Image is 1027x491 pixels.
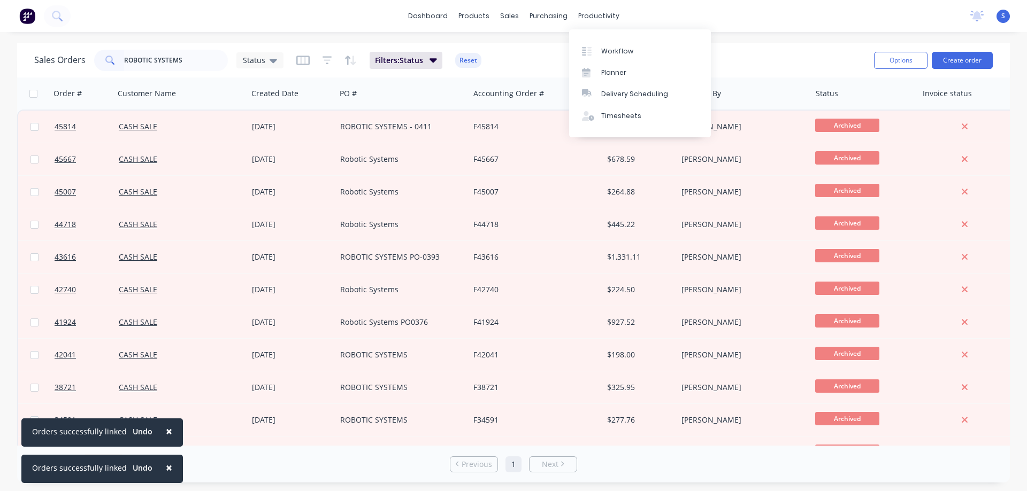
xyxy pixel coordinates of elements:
div: Robotic Systems [340,186,459,197]
div: Workflow [601,46,633,56]
span: × [166,424,172,439]
div: [DATE] [252,349,332,360]
span: 45667 [55,154,76,165]
div: [PERSON_NAME] [681,415,800,425]
a: Previous page [450,459,497,470]
div: [DATE] [252,186,332,197]
div: purchasing [524,8,573,24]
div: productivity [573,8,625,24]
a: CASH SALE [119,186,157,197]
div: Status [816,88,838,99]
div: F44718 [473,219,592,230]
div: $198.00 [607,349,670,360]
span: 45814 [55,121,76,132]
span: Archived [815,445,879,458]
div: F45007 [473,186,592,197]
span: Archived [815,151,879,165]
button: Reset [455,53,481,68]
div: [PERSON_NAME] [681,154,800,165]
div: $224.50 [607,284,670,295]
div: Delivery Scheduling [601,89,668,99]
span: 42740 [55,284,76,295]
a: Page 1 is your current page [505,456,522,472]
div: $277.76 [607,415,670,425]
div: [PERSON_NAME] [681,186,800,197]
div: Robotic Systems [340,154,459,165]
a: dashboard [403,8,453,24]
div: $264.88 [607,186,670,197]
a: 44718 [55,208,119,240]
div: Robotic Systems PO0376 [340,317,459,328]
a: CASH SALE [119,121,157,131]
div: F38721 [473,382,592,393]
a: Delivery Scheduling [569,83,711,105]
div: ROBOTIC SYSTEMS PO-0393 [340,252,459,262]
div: Robotic Systems [340,284,459,295]
a: CASH SALE [119,415,157,425]
div: [DATE] [252,219,332,230]
a: Planner [569,62,711,83]
a: Next page [530,459,577,470]
a: CASH SALE [119,219,157,229]
span: Next [542,459,558,470]
a: CASH SALE [119,349,157,360]
div: [PERSON_NAME] [681,382,800,393]
div: $1,331.11 [607,252,670,262]
span: Archived [815,249,879,262]
a: 34591 [55,404,119,436]
span: Archived [815,314,879,328]
button: Undo [127,424,158,440]
span: 41924 [55,317,76,328]
a: 45007 [55,176,119,208]
a: 43616 [55,241,119,273]
a: Workflow [569,40,711,61]
div: Created Date [251,88,298,99]
div: $927.52 [607,317,670,328]
div: sales [495,8,524,24]
div: [PERSON_NAME] [681,284,800,295]
div: $325.95 [607,382,670,393]
a: CASH SALE [119,382,157,392]
div: [DATE] [252,252,332,262]
button: Options [874,52,928,69]
span: 44718 [55,219,76,230]
a: CASH SALE [119,317,157,327]
a: 42740 [55,274,119,306]
span: S [1001,11,1005,21]
div: products [453,8,495,24]
span: Archived [815,119,879,132]
h1: Sales Orders [34,55,86,65]
div: ROBOTIC SYSTEMS - 0411 [340,121,459,132]
button: Filters:Status [370,52,442,69]
div: F42041 [473,349,592,360]
div: Accounting Order # [473,88,544,99]
a: Timesheets [569,105,711,127]
span: 45007 [55,186,76,197]
div: ROBOTIC SYSTEMS [340,349,459,360]
a: 41924 [55,306,119,338]
div: [PERSON_NAME] [681,121,800,132]
span: Archived [815,347,879,360]
div: [PERSON_NAME] [681,349,800,360]
div: [PERSON_NAME] [681,252,800,262]
span: Filters: Status [375,55,423,66]
span: Archived [815,184,879,197]
a: CASH SALE [119,252,157,262]
a: 45667 [55,143,119,175]
div: [DATE] [252,317,332,328]
div: [DATE] [252,382,332,393]
div: [DATE] [252,154,332,165]
span: Status [243,54,265,66]
div: ROBOTIC SYSTEMS [340,415,459,425]
ul: Pagination [446,456,581,472]
div: Planner [601,68,626,77]
a: CASH SALE [119,154,157,164]
button: Close [155,418,183,444]
div: F45814 [473,121,592,132]
div: $678.59 [607,154,670,165]
div: Robotic Systems [340,219,459,230]
a: 45814 [55,111,119,143]
div: F41924 [473,317,592,328]
button: Undo [127,460,158,476]
img: Factory [19,8,35,24]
